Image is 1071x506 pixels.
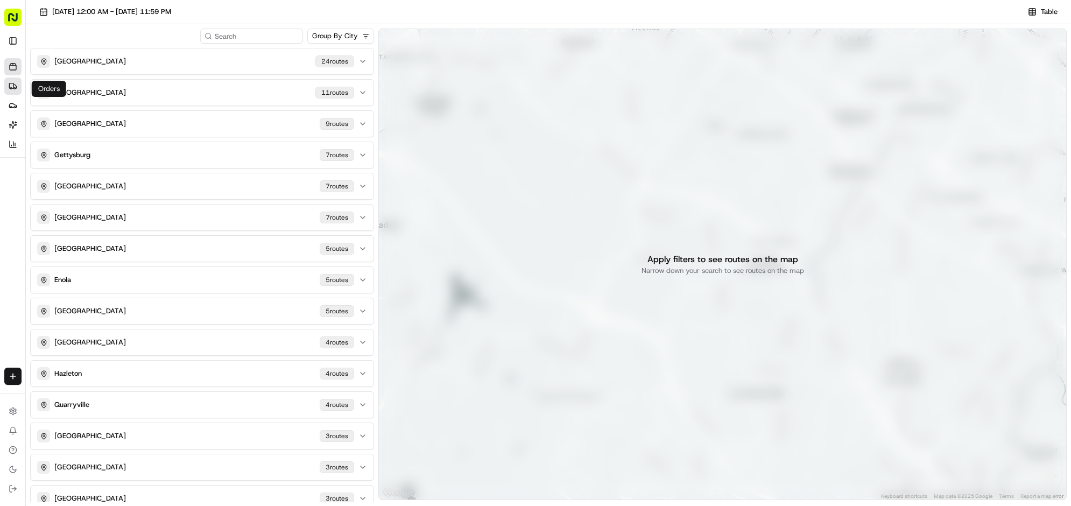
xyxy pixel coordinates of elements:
button: Hazleton4routes [31,361,374,386]
button: Start new chat [183,201,196,214]
button: [DATE] 12:00 AM - [DATE] 11:59 PM [34,4,176,19]
span: Pylon [107,278,130,286]
div: 9 route s [320,118,354,130]
p: [GEOGRAPHIC_DATA] [54,338,126,347]
div: 4 route s [320,368,354,380]
button: Table [1023,4,1062,19]
div: 3 route s [320,430,354,442]
button: [GEOGRAPHIC_DATA]3routes [31,423,374,449]
p: Hazleton [54,369,82,378]
div: Orders [32,81,66,97]
div: 7 route s [320,212,354,223]
button: Enola5routes [31,267,374,293]
p: [GEOGRAPHIC_DATA] [54,181,126,191]
p: [GEOGRAPHIC_DATA] [54,57,126,66]
div: 7 route s [320,149,354,161]
span: Knowledge Base [22,251,82,262]
p: [GEOGRAPHIC_DATA] [54,306,126,316]
button: [GEOGRAPHIC_DATA]7routes [31,173,374,199]
div: 💻 [91,252,100,261]
input: Search [200,29,303,44]
span: Table [1041,7,1058,17]
div: 4 route s [320,336,354,348]
p: Narrow down your search to see routes on the map [642,266,804,276]
div: 24 route s [315,55,354,67]
p: Quarryville [54,400,89,410]
button: [GEOGRAPHIC_DATA]9routes [31,111,374,137]
p: Enola [54,275,71,285]
img: 1736555255976-a54dd68f-1ca7-489b-9aae-adbdc363a1c4 [11,198,30,217]
a: Powered byPylon [76,277,130,286]
div: 5 route s [320,243,354,255]
button: [GEOGRAPHIC_DATA]24routes [31,48,374,74]
div: 11 route s [315,87,354,99]
button: Gettysburg7routes [31,142,374,168]
p: [GEOGRAPHIC_DATA] [54,462,126,472]
span: Group By City [312,31,358,41]
button: [GEOGRAPHIC_DATA]7routes [31,205,374,230]
a: 📗Knowledge Base [6,247,87,266]
div: 📗 [11,252,19,261]
button: [GEOGRAPHIC_DATA]11routes [31,80,374,106]
p: [GEOGRAPHIC_DATA] [54,213,126,222]
p: [GEOGRAPHIC_DATA] [54,494,126,503]
div: 7 route s [320,180,354,192]
p: [GEOGRAPHIC_DATA] [54,88,126,97]
button: [GEOGRAPHIC_DATA]3routes [31,454,374,480]
img: Nash [11,106,32,128]
div: 3 route s [320,493,354,504]
a: 💻API Documentation [87,247,177,266]
p: Apply filters to see routes on the map [647,253,798,266]
button: Quarryville4routes [31,392,374,418]
input: Clear [28,165,178,176]
p: [GEOGRAPHIC_DATA] [54,431,126,441]
div: 5 route s [320,274,354,286]
div: 5 route s [320,305,354,317]
div: We're available if you need us! [37,209,136,217]
div: Start new chat [37,198,177,209]
p: [GEOGRAPHIC_DATA] [54,119,126,129]
span: API Documentation [102,251,173,262]
button: [GEOGRAPHIC_DATA]4routes [31,329,374,355]
p: Welcome 👋 [11,138,196,156]
p: [GEOGRAPHIC_DATA] [54,244,126,254]
button: [GEOGRAPHIC_DATA]5routes [31,298,374,324]
p: Gettysburg [54,150,90,160]
div: 3 route s [320,461,354,473]
span: [DATE] 12:00 AM - [DATE] 11:59 PM [52,7,171,17]
div: 4 route s [320,399,354,411]
button: [GEOGRAPHIC_DATA]5routes [31,236,374,262]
